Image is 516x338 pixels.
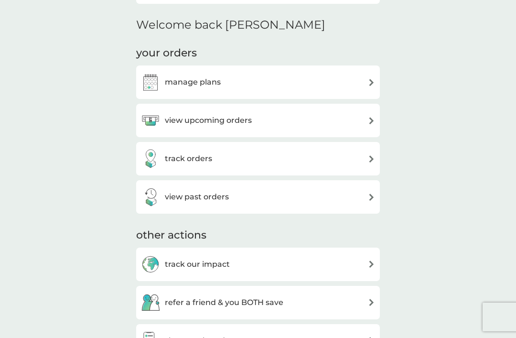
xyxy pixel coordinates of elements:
[165,153,212,165] h3: track orders
[368,299,375,306] img: arrow right
[165,76,221,88] h3: manage plans
[368,117,375,124] img: arrow right
[136,46,197,61] h3: your orders
[165,296,283,309] h3: refer a friend & you BOTH save
[368,79,375,86] img: arrow right
[165,191,229,203] h3: view past orders
[368,261,375,268] img: arrow right
[165,258,230,271] h3: track our impact
[368,194,375,201] img: arrow right
[368,155,375,163] img: arrow right
[136,228,206,243] h3: other actions
[136,18,325,32] h2: Welcome back [PERSON_NAME]
[165,114,252,127] h3: view upcoming orders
